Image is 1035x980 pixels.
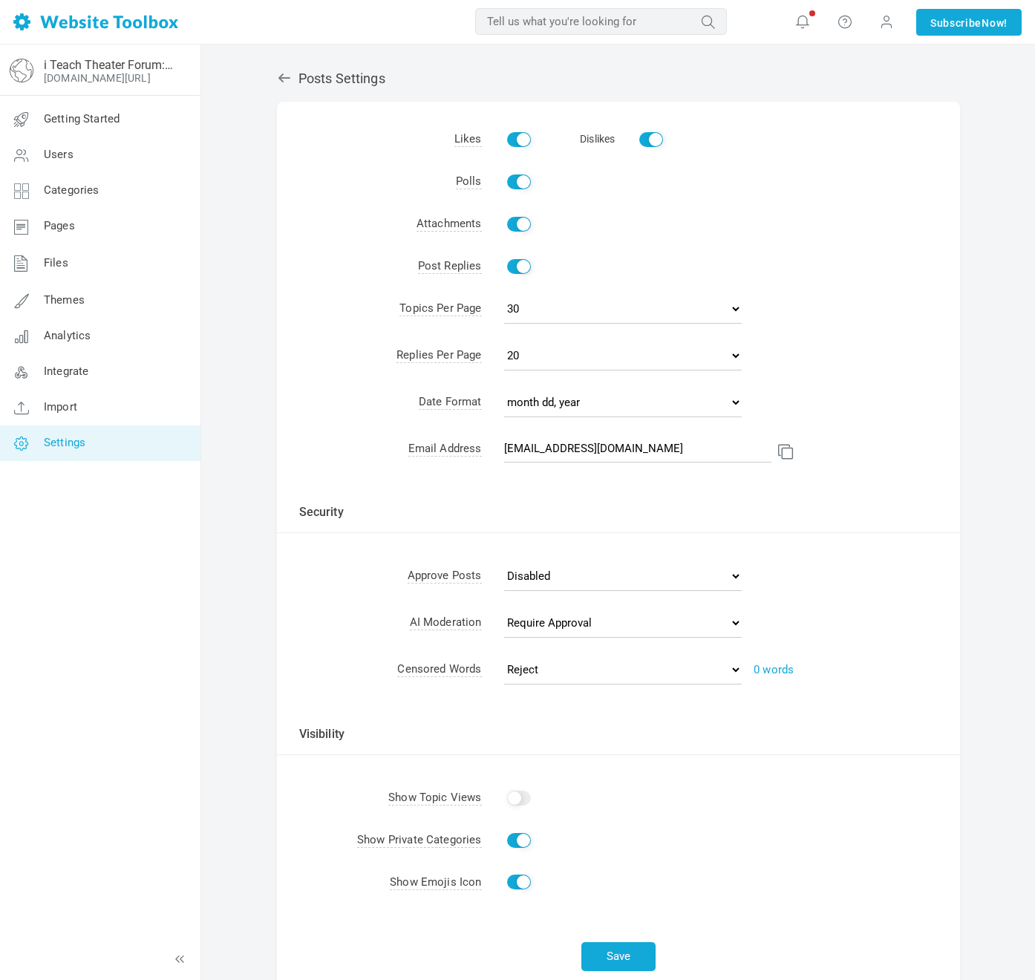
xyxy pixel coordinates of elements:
td: Security [277,474,960,533]
span: Files [44,256,68,269]
span: Email Address [408,442,482,457]
span: Pages [44,219,75,232]
span: Approve Posts [408,569,482,584]
span: Show Private Categories [357,833,481,848]
span: Show Emojis Icon [390,875,481,890]
span: Date Format [419,395,482,410]
button: Save [581,942,656,971]
a: [DOMAIN_NAME][URL] [44,72,151,84]
td: Visibility [277,696,960,755]
span: Import [44,400,77,414]
span: Censored Words [397,662,481,677]
label: Dislikes [580,133,615,145]
span: Attachments [417,217,482,232]
a: i Teach Theater Forum: Connect & Collaborate [44,58,173,72]
span: Now! [982,15,1008,31]
span: Post Replies [418,259,482,274]
span: Getting Started [44,112,120,125]
span: Integrate [44,365,88,378]
span: Users [44,148,74,161]
span: Topics Per Page [399,301,481,316]
img: globe-icon.png [10,59,33,82]
a: SubscribeNow! [916,9,1022,36]
span: Analytics [44,329,91,342]
span: AI Moderation [410,615,482,630]
span: Polls [456,174,482,189]
span: Settings [44,436,85,449]
span: Likes [454,132,482,147]
span: Categories [44,183,99,197]
input: Tell us what you're looking for [475,8,727,35]
span: Themes [44,293,85,307]
a: 0 words [754,663,794,676]
span: Show Topic Views [388,791,481,806]
span: Replies Per Page [396,348,481,363]
h2: Posts Settings [277,71,960,87]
